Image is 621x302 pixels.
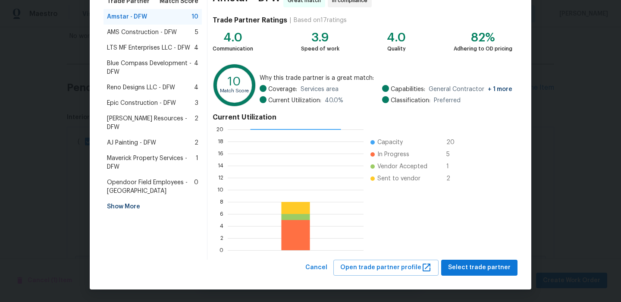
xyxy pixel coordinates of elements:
[488,86,512,92] span: + 1 more
[268,96,321,105] span: Current Utilization:
[429,85,512,94] span: General Contractor
[294,16,347,25] div: Based on 17 ratings
[325,96,343,105] span: 40.0 %
[446,162,460,171] span: 1
[268,85,297,94] span: Coverage:
[194,178,198,195] span: 0
[195,99,198,107] span: 3
[446,150,460,159] span: 5
[103,199,202,214] div: Show More
[213,16,287,25] h4: Trade Partner Ratings
[228,75,241,88] text: 10
[377,174,420,183] span: Sent to vendor
[454,44,512,53] div: Adhering to OD pricing
[441,260,517,276] button: Select trade partner
[446,138,460,147] span: 20
[218,163,223,168] text: 14
[218,139,223,144] text: 18
[287,16,294,25] div: |
[377,138,403,147] span: Capacity
[196,154,198,171] span: 1
[107,59,194,76] span: Blue Compass Development - DFW
[107,154,196,171] span: Maverick Property Services - DFW
[454,33,512,42] div: 82%
[377,162,427,171] span: Vendor Accepted
[220,88,249,93] text: Match Score
[107,13,147,21] span: Amstar - DFW
[107,83,175,92] span: Reno Designs LLC - DFW
[213,44,253,53] div: Communication
[216,127,223,132] text: 20
[191,13,198,21] span: 10
[218,151,223,156] text: 16
[107,178,194,195] span: Opendoor Field Employees - [GEOGRAPHIC_DATA]
[107,99,176,107] span: Epic Construction - DFW
[194,138,198,147] span: 2
[195,28,198,37] span: 5
[301,44,339,53] div: Speed of work
[301,85,339,94] span: Services area
[220,248,223,253] text: 0
[301,33,339,42] div: 3.9
[220,211,223,217] text: 6
[305,262,327,273] span: Cancel
[302,260,331,276] button: Cancel
[377,150,409,159] span: In Progress
[387,33,406,42] div: 4.0
[107,28,177,37] span: AMS Construction - DFW
[218,175,223,180] text: 12
[387,44,406,53] div: Quality
[220,199,223,204] text: 8
[213,113,512,122] h4: Current Utilization
[446,174,460,183] span: 2
[194,114,198,132] span: 2
[107,114,194,132] span: [PERSON_NAME] Resources - DFW
[448,262,511,273] span: Select trade partner
[217,187,223,192] text: 10
[391,96,430,105] span: Classification:
[260,74,512,82] span: Why this trade partner is a great match:
[194,59,198,76] span: 4
[220,236,223,241] text: 2
[220,223,223,229] text: 4
[391,85,425,94] span: Capabilities:
[194,83,198,92] span: 4
[333,260,439,276] button: Open trade partner profile
[107,138,156,147] span: AJ Painting - DFW
[107,44,190,52] span: LTS MF Enterprises LLC - DFW
[194,44,198,52] span: 4
[434,96,461,105] span: Preferred
[213,33,253,42] div: 4.0
[340,262,432,273] span: Open trade partner profile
